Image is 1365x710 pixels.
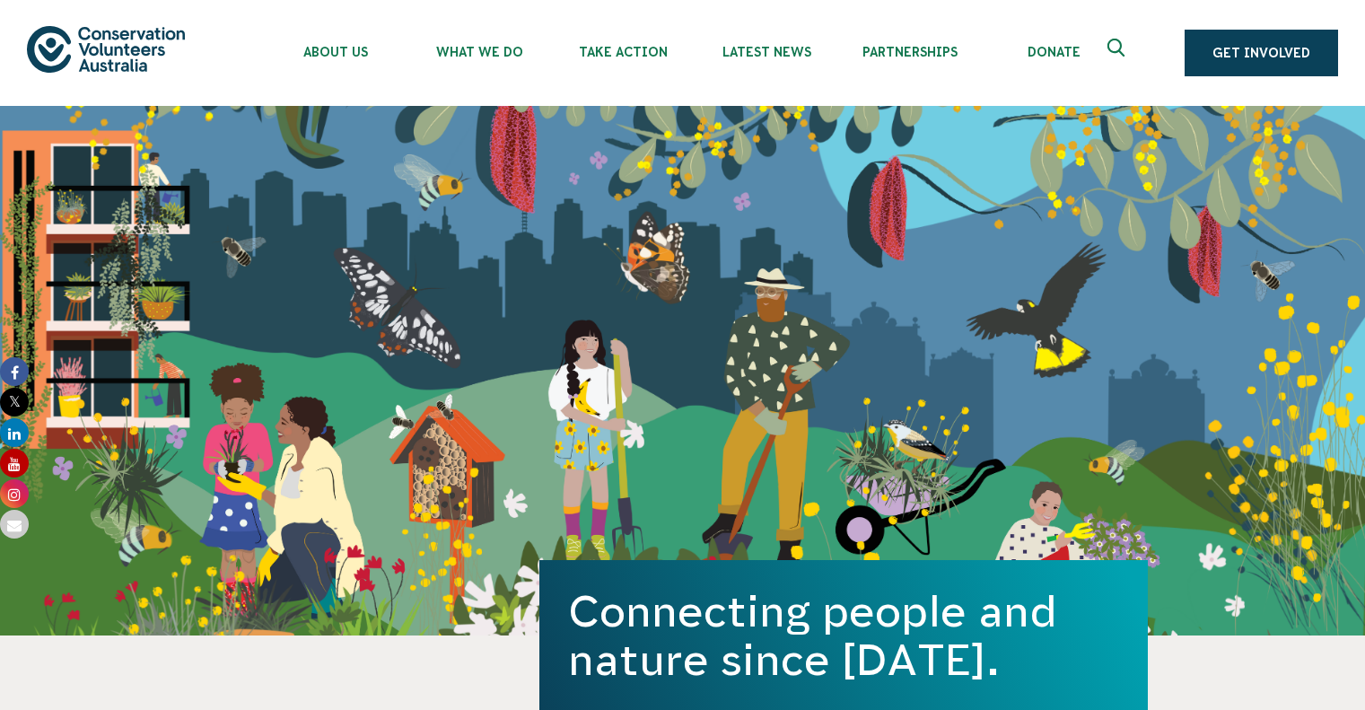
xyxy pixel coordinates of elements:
img: logo.svg [27,26,185,72]
span: Take Action [551,45,695,59]
span: Latest News [695,45,838,59]
button: Expand search box Close search box [1097,31,1140,75]
h1: Connecting people and nature since [DATE]. [568,587,1119,684]
span: Expand search box [1107,39,1130,67]
span: What We Do [407,45,551,59]
span: About Us [264,45,407,59]
a: Get Involved [1185,30,1338,76]
span: Partnerships [838,45,982,59]
span: Donate [982,45,1125,59]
